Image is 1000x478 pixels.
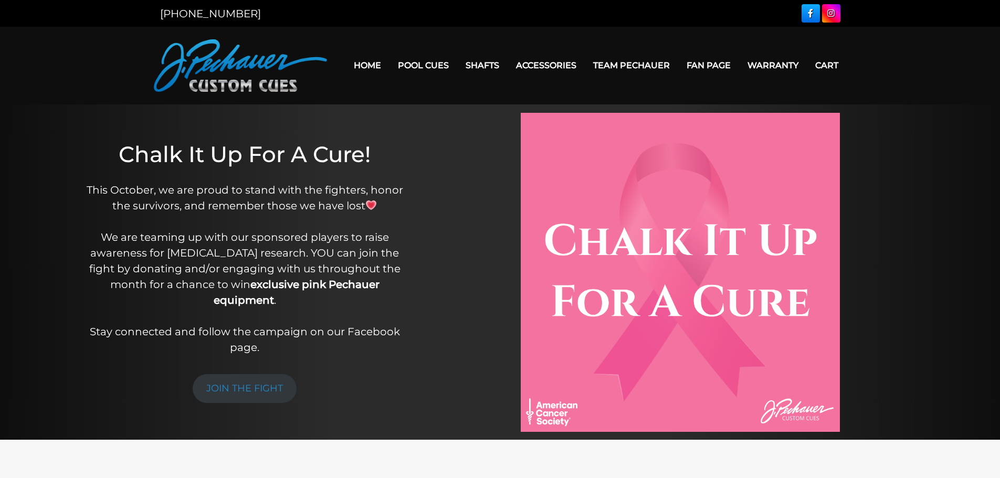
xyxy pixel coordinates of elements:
[160,7,261,20] a: [PHONE_NUMBER]
[585,52,678,79] a: Team Pechauer
[80,141,409,167] h1: Chalk It Up For A Cure!
[807,52,847,79] a: Cart
[508,52,585,79] a: Accessories
[154,39,327,92] img: Pechauer Custom Cues
[366,200,376,210] img: 💗
[457,52,508,79] a: Shafts
[678,52,739,79] a: Fan Page
[80,182,409,355] p: This October, we are proud to stand with the fighters, honor the survivors, and remember those we...
[214,278,380,306] strong: exclusive pink Pechauer equipment
[390,52,457,79] a: Pool Cues
[739,52,807,79] a: Warranty
[193,374,297,403] a: JOIN THE FIGHT
[345,52,390,79] a: Home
